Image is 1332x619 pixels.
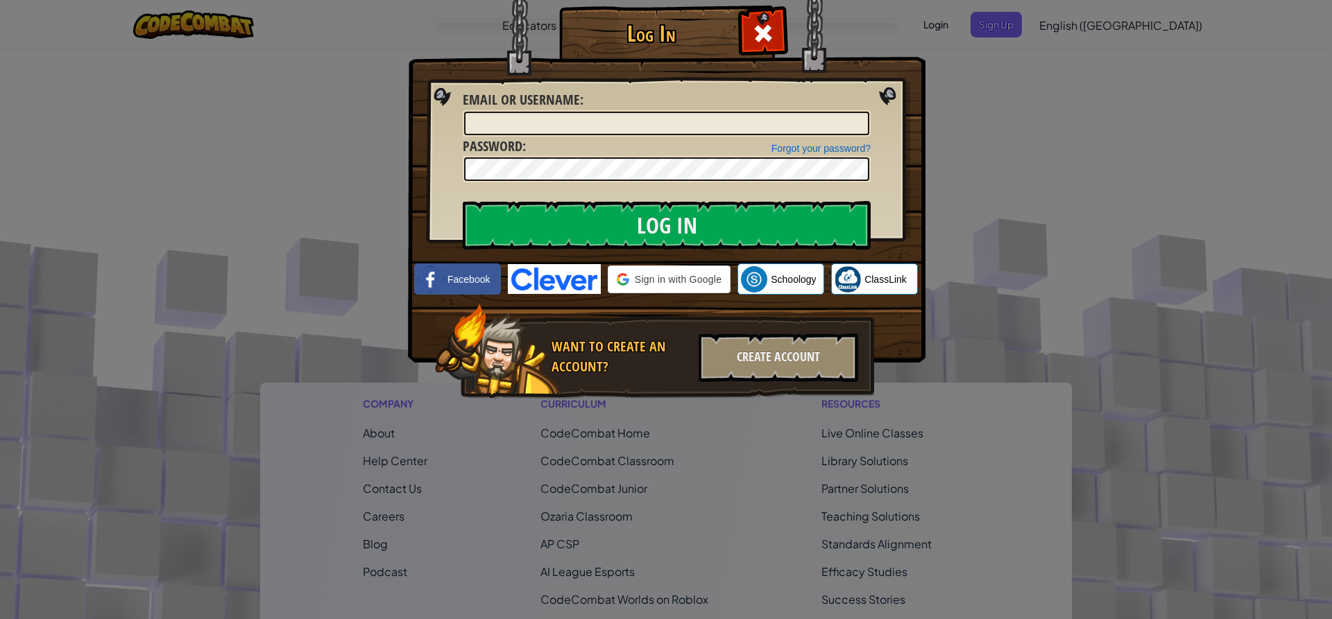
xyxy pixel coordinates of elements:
img: clever-logo-blue.png [508,264,601,294]
div: Want to create an account? [552,337,690,376]
img: schoology.png [741,266,767,293]
img: facebook_small.png [418,266,444,293]
span: Schoology [771,272,816,286]
span: ClassLink [864,272,907,286]
span: Facebook [447,272,490,286]
div: Sign in with Google [608,265,731,293]
span: Password [463,137,522,155]
img: classlink-logo-small.png [835,266,861,293]
a: Forgot your password? [771,143,871,154]
input: Log In [463,201,871,250]
span: Email or Username [463,90,580,109]
span: Sign in with Google [635,272,721,286]
div: Create Account [699,333,858,382]
label: : [463,90,583,110]
label: : [463,137,526,157]
h1: Log In [563,21,740,46]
